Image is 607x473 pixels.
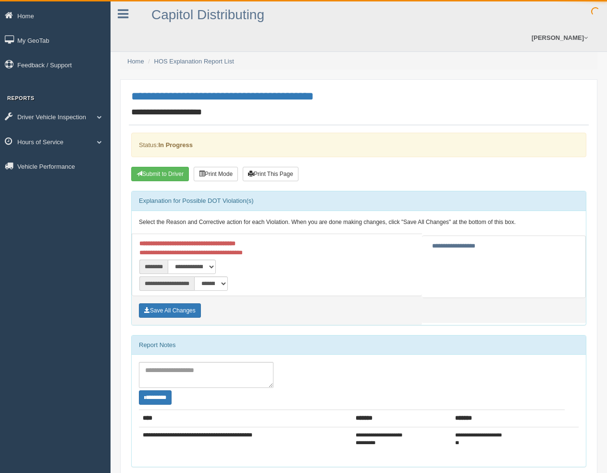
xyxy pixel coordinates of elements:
button: Print Mode [194,167,238,181]
button: Submit To Driver [131,167,189,181]
a: [PERSON_NAME] [527,24,593,51]
button: Print This Page [243,167,298,181]
button: Save [139,303,201,318]
a: Capitol Distributing [151,7,264,22]
strong: In Progress [158,141,193,149]
div: Select the Reason and Corrective action for each Violation. When you are done making changes, cli... [132,211,586,234]
a: HOS Explanation Report List [154,58,234,65]
a: Home [127,58,144,65]
div: Status: [131,133,586,157]
div: Report Notes [132,336,586,355]
button: Change Filter Options [139,390,172,405]
div: Explanation for Possible DOT Violation(s) [132,191,586,211]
